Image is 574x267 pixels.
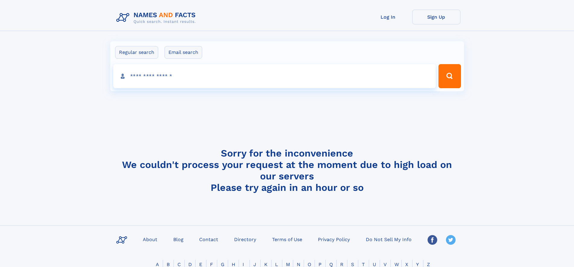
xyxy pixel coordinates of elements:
a: Privacy Policy [315,235,352,244]
a: Directory [232,235,259,244]
a: Terms of Use [270,235,305,244]
img: Twitter [446,235,456,245]
a: Contact [197,235,221,244]
input: search input [113,64,436,88]
label: Email search [165,46,202,59]
a: Sign Up [412,10,460,24]
img: Facebook [428,235,437,245]
a: Blog [171,235,186,244]
a: Do Not Sell My Info [363,235,414,244]
h4: Sorry for the inconvenience We couldn't process your request at the moment due to high load on ou... [114,147,460,193]
a: About [140,235,160,244]
button: Search Button [438,64,461,88]
label: Regular search [115,46,158,59]
img: Logo Names and Facts [114,10,201,26]
a: Log In [364,10,412,24]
